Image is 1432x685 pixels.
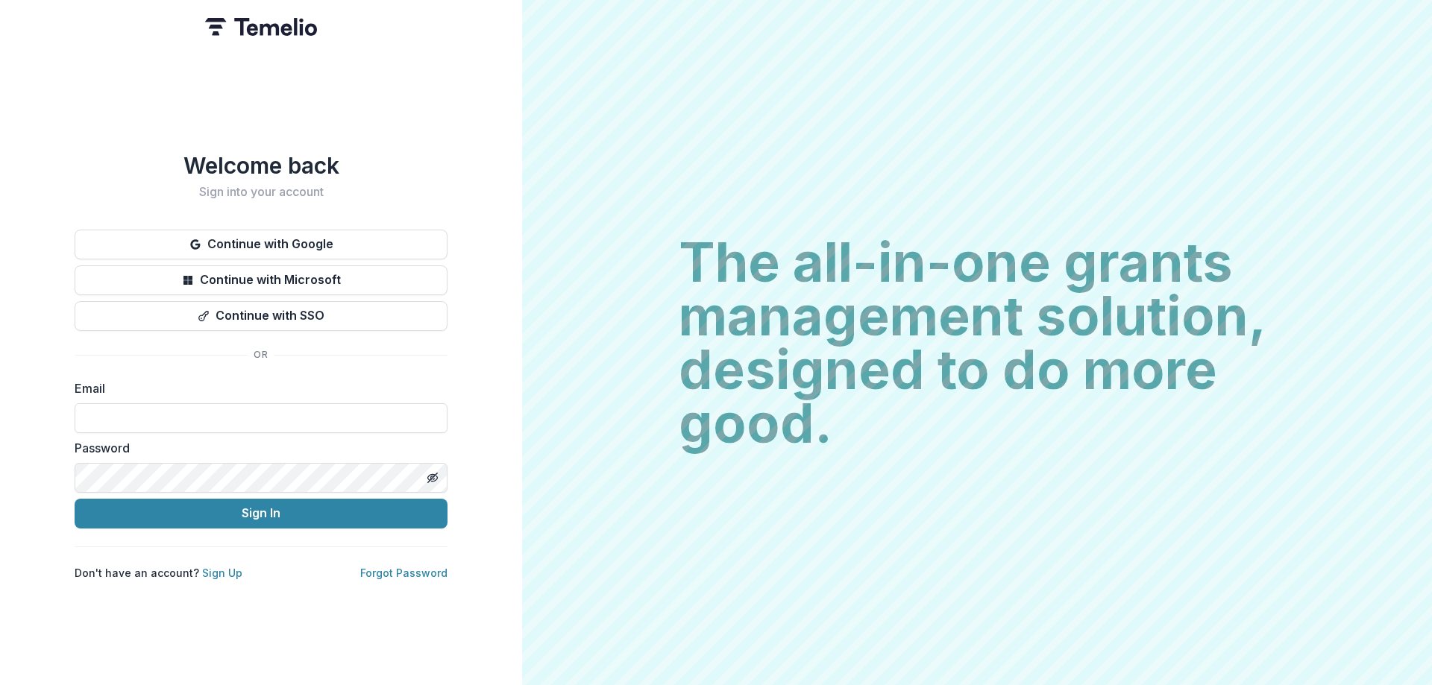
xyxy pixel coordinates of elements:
label: Email [75,379,439,397]
button: Continue with Google [75,230,447,259]
label: Password [75,439,439,457]
h1: Welcome back [75,152,447,179]
p: Don't have an account? [75,565,242,581]
button: Continue with SSO [75,301,447,331]
button: Toggle password visibility [421,466,445,490]
a: Sign Up [202,566,242,579]
button: Sign In [75,499,447,528]
img: Temelio [205,18,317,36]
button: Continue with Microsoft [75,265,447,295]
a: Forgot Password [360,566,447,579]
h2: Sign into your account [75,185,447,199]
